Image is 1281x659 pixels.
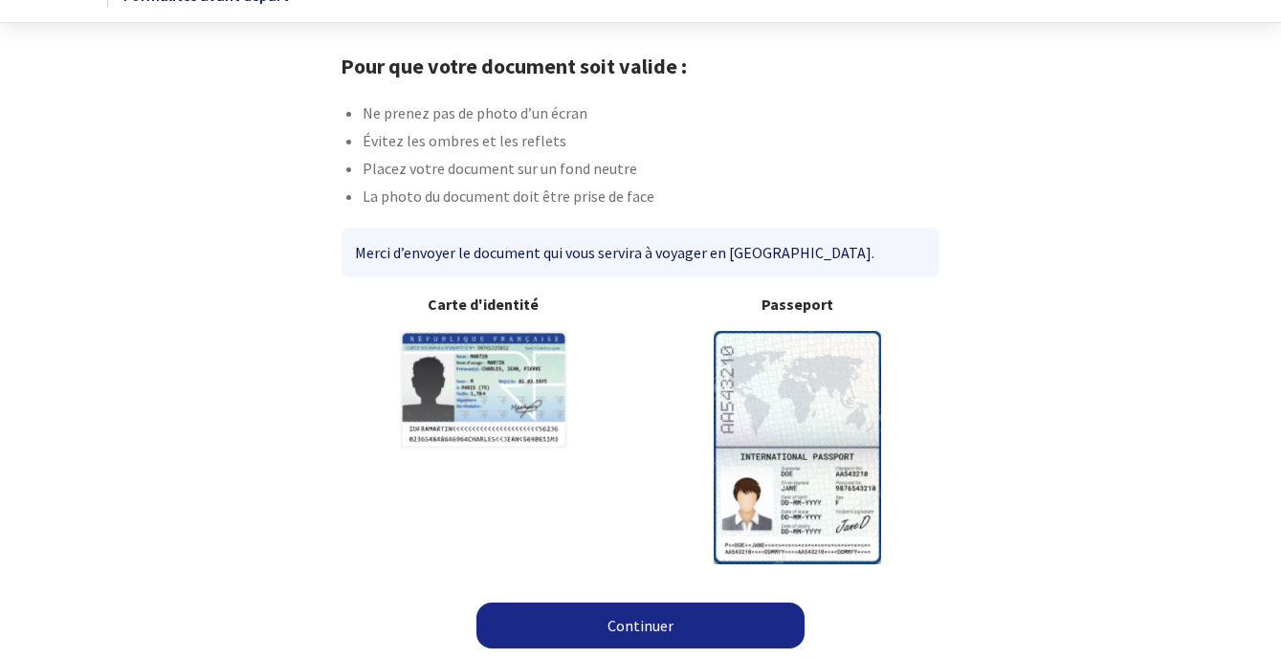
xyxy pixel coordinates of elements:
h1: Pour que votre document soit valide : [341,54,940,78]
li: La photo du document doit être prise de face [363,185,940,212]
li: Évitez les ombres et les reflets [363,129,940,157]
li: Ne prenez pas de photo d’un écran [363,101,940,129]
img: illuPasseport.svg [714,331,881,563]
b: Carte d'identité [342,293,626,316]
b: Passeport [656,293,940,316]
a: Continuer [476,603,805,648]
div: Merci d’envoyer le document qui vous servira à voyager en [GEOGRAPHIC_DATA]. [342,228,939,277]
li: Placez votre document sur un fond neutre [363,157,940,185]
img: illuCNI.svg [400,331,567,449]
